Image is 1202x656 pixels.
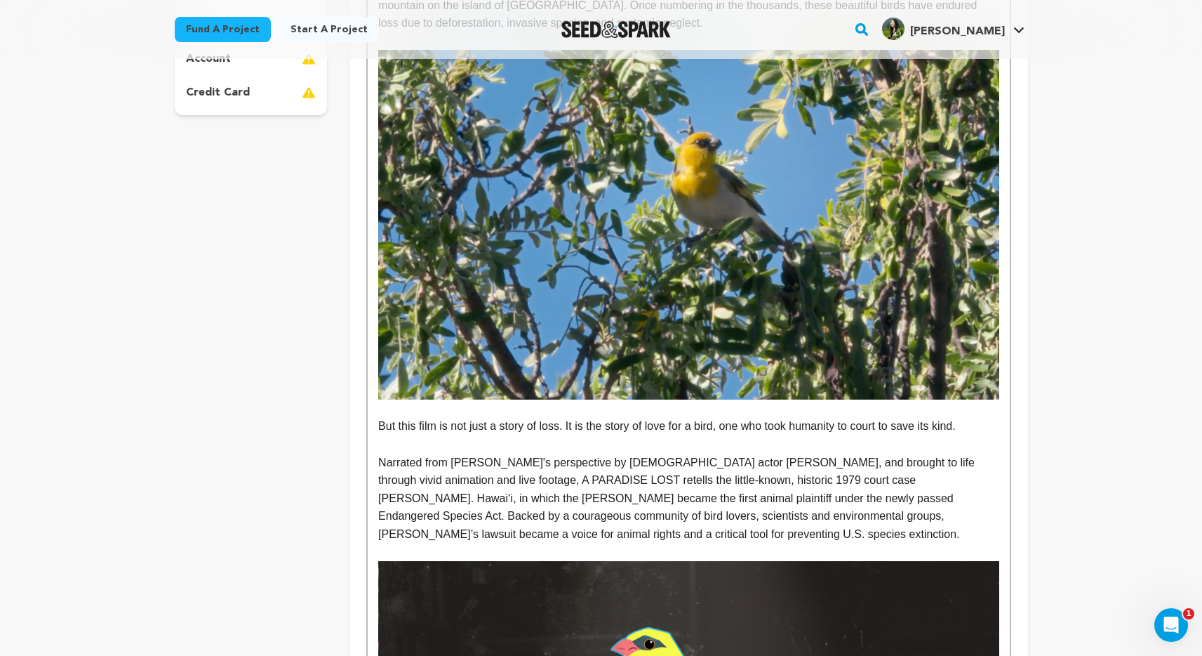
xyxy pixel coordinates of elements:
img: Seed&Spark Logo Dark Mode [561,21,672,38]
img: 1758595699-hero-2_1920x1080.jpg [378,50,999,399]
p: account [186,51,231,67]
div: Sumiye L.'s Profile [882,18,1005,40]
iframe: Intercom live chat [1154,608,1188,642]
p: But this film is not just a story of loss. It is the story of love for a bird, one who took human... [378,417,999,435]
img: a675471e0c4c4f8d.jpg [882,18,904,40]
a: Start a project [279,17,379,42]
a: Sumiye L.'s Profile [879,15,1027,40]
span: Sumiye L.'s Profile [879,15,1027,44]
p: Narrated from [PERSON_NAME]'s perspective by [DEMOGRAPHIC_DATA] actor [PERSON_NAME], and brought ... [378,454,999,544]
a: Seed&Spark Homepage [561,21,672,38]
a: Fund a project [175,17,271,42]
span: 1 [1183,608,1194,619]
p: credit card [186,84,250,101]
button: credit card [175,81,328,104]
button: account [175,48,328,70]
img: warning-full.svg [302,51,316,67]
span: [PERSON_NAME] [910,26,1005,37]
img: warning-full.svg [302,84,316,101]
